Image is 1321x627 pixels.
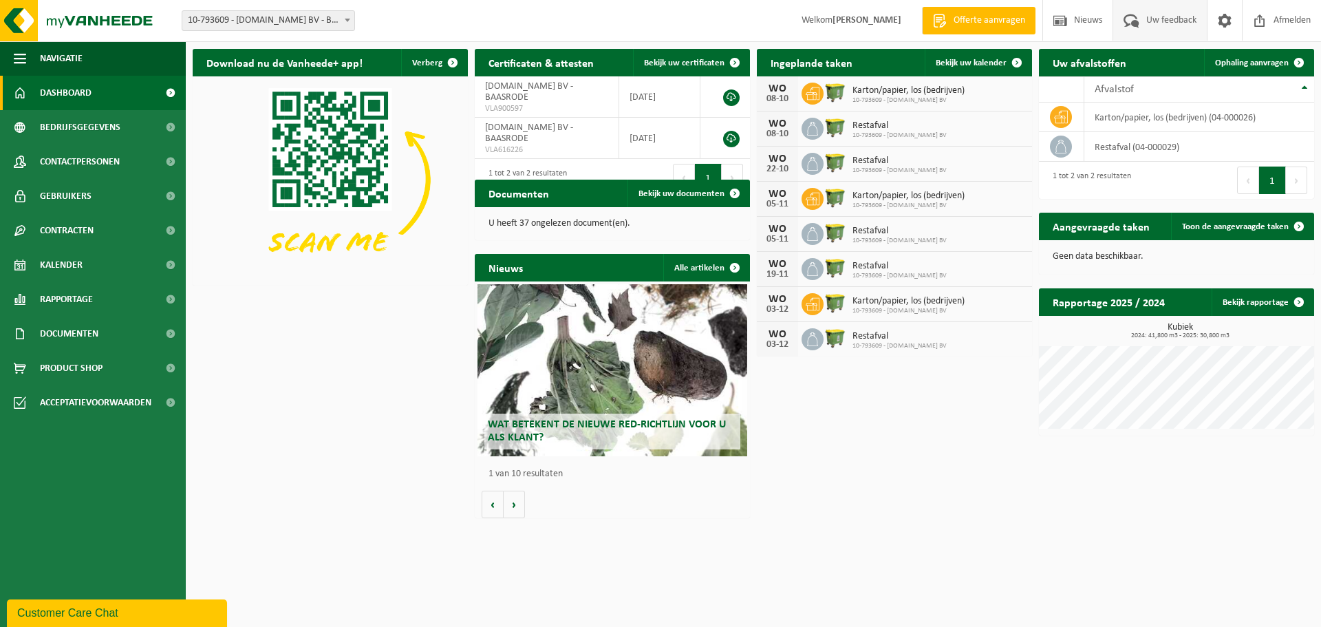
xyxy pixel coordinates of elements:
[824,256,847,279] img: WB-1100-HPE-GN-51
[1084,132,1314,162] td: restafval (04-000029)
[482,491,504,518] button: Vorige
[40,145,120,179] span: Contactpersonen
[477,284,747,456] a: Wat betekent de nieuwe RED-richtlijn voor u als klant?
[485,103,608,114] span: VLA900597
[950,14,1029,28] span: Offerte aanvragen
[764,118,791,129] div: WO
[824,116,847,139] img: WB-1100-HPE-GN-51
[1039,213,1163,240] h2: Aangevraagde taken
[764,200,791,209] div: 05-11
[764,235,791,244] div: 05-11
[40,282,93,317] span: Rapportage
[1215,59,1289,67] span: Ophaling aanvragen
[627,180,749,207] a: Bekijk uw documenten
[852,307,965,315] span: 10-793609 - [DOMAIN_NAME] BV
[1039,288,1179,315] h2: Rapportage 2025 / 2024
[40,213,94,248] span: Contracten
[193,76,468,283] img: Download de VHEPlus App
[824,291,847,315] img: WB-1100-HPE-GN-50
[619,118,700,159] td: [DATE]
[401,49,466,76] button: Verberg
[488,419,726,443] span: Wat betekent de nieuwe RED-richtlijn voor u als klant?
[663,254,749,281] a: Alle artikelen
[764,129,791,139] div: 08-10
[633,49,749,76] a: Bekijk uw certificaten
[482,162,567,193] div: 1 tot 2 van 2 resultaten
[852,202,965,210] span: 10-793609 - [DOMAIN_NAME] BV
[1259,167,1286,194] button: 1
[7,597,230,627] iframe: chat widget
[485,81,573,103] span: [DOMAIN_NAME] BV - BAASRODE
[852,237,947,245] span: 10-793609 - [DOMAIN_NAME] BV
[40,317,98,351] span: Documenten
[764,259,791,270] div: WO
[485,123,573,144] span: [DOMAIN_NAME] BV - BAASRODE
[40,248,83,282] span: Kalender
[488,469,743,479] p: 1 van 10 resultaten
[764,153,791,164] div: WO
[1171,213,1313,240] a: Toon de aangevraagde taken
[1039,49,1140,76] h2: Uw afvalstoffen
[824,186,847,209] img: WB-1100-HPE-GN-50
[824,81,847,104] img: WB-1100-HPE-GN-50
[764,224,791,235] div: WO
[644,59,724,67] span: Bekijk uw certificaten
[475,49,608,76] h2: Certificaten & attesten
[1053,252,1300,262] p: Geen data beschikbaar.
[852,131,947,140] span: 10-793609 - [DOMAIN_NAME] BV
[1212,288,1313,316] a: Bekijk rapportage
[485,145,608,156] span: VLA616226
[638,189,724,198] span: Bekijk uw documenten
[488,219,736,229] p: U heeft 37 ongelezen document(en).
[764,164,791,174] div: 22-10
[673,164,695,191] button: Previous
[764,294,791,305] div: WO
[852,191,965,202] span: Karton/papier, los (bedrijven)
[852,96,965,105] span: 10-793609 - [DOMAIN_NAME] BV
[852,261,947,272] span: Restafval
[852,331,947,342] span: Restafval
[852,120,947,131] span: Restafval
[824,221,847,244] img: WB-1100-HPE-GN-51
[40,110,120,145] span: Bedrijfsgegevens
[40,179,92,213] span: Gebruikers
[475,254,537,281] h2: Nieuws
[852,342,947,350] span: 10-793609 - [DOMAIN_NAME] BV
[1095,84,1134,95] span: Afvalstof
[852,85,965,96] span: Karton/papier, los (bedrijven)
[1046,165,1131,195] div: 1 tot 2 van 2 resultaten
[40,41,83,76] span: Navigatie
[922,7,1035,34] a: Offerte aanvragen
[764,305,791,315] div: 03-12
[852,226,947,237] span: Restafval
[1237,167,1259,194] button: Previous
[619,76,700,118] td: [DATE]
[852,167,947,175] span: 10-793609 - [DOMAIN_NAME] BV
[852,156,947,167] span: Restafval
[764,270,791,279] div: 19-11
[40,385,151,420] span: Acceptatievoorwaarden
[764,340,791,350] div: 03-12
[833,15,901,25] strong: [PERSON_NAME]
[757,49,866,76] h2: Ingeplande taken
[764,83,791,94] div: WO
[504,491,525,518] button: Volgende
[182,11,354,30] span: 10-793609 - L.E.CARS BV - BAASRODE
[925,49,1031,76] a: Bekijk uw kalender
[193,49,376,76] h2: Download nu de Vanheede+ app!
[764,94,791,104] div: 08-10
[936,59,1007,67] span: Bekijk uw kalender
[40,76,92,110] span: Dashboard
[1182,222,1289,231] span: Toon de aangevraagde taken
[852,296,965,307] span: Karton/papier, los (bedrijven)
[1204,49,1313,76] a: Ophaling aanvragen
[824,326,847,350] img: WB-1100-HPE-GN-51
[824,151,847,174] img: WB-1100-HPE-GN-51
[1084,103,1314,132] td: karton/papier, los (bedrijven) (04-000026)
[764,189,791,200] div: WO
[1046,332,1314,339] span: 2024: 41,800 m3 - 2025: 30,800 m3
[852,272,947,280] span: 10-793609 - [DOMAIN_NAME] BV
[695,164,722,191] button: 1
[40,351,103,385] span: Product Shop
